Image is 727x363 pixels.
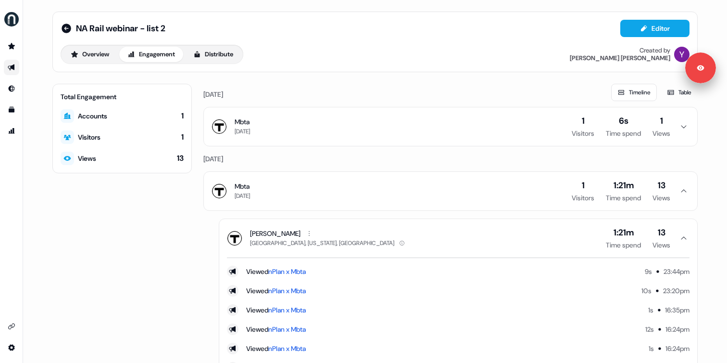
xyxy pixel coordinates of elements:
[63,47,117,62] button: Overview
[652,129,670,138] div: Views
[76,23,165,34] span: NA Rail webinar - list 2
[652,240,670,250] div: Views
[268,286,306,295] a: nPlan x Mbta
[614,227,634,238] div: 1:21m
[250,229,301,238] div: [PERSON_NAME]
[4,60,19,75] a: Go to outbound experience
[61,92,184,102] div: Total Engagement
[4,39,19,54] a: Go to prospects
[4,102,19,117] a: Go to templates
[606,240,641,250] div: Time spend
[572,129,594,138] div: Visitors
[660,115,663,127] div: 1
[246,344,306,353] div: Viewed
[664,267,689,276] div: 23:44pm
[582,115,585,127] div: 1
[570,54,670,62] div: [PERSON_NAME] [PERSON_NAME]
[619,115,628,127] div: 6s
[78,111,107,121] div: Accounts
[4,340,19,355] a: Go to integrations
[246,286,306,296] div: Viewed
[250,238,408,248] div: [GEOGRAPHIC_DATA], [US_STATE], [GEOGRAPHIC_DATA]
[649,344,654,353] div: 1s
[648,305,653,315] div: 1s
[204,107,697,146] button: Mbta[DATE]1Visitors6sTime spend1Views
[620,20,689,37] button: Editor
[246,305,306,315] div: Viewed
[4,123,19,139] a: Go to attribution
[620,25,689,35] a: Editor
[645,267,652,276] div: 9s
[78,132,100,142] div: Visitors
[268,306,306,314] a: nPlan x Mbta
[235,191,250,201] div: [DATE]
[663,286,689,296] div: 23:20pm
[674,47,689,62] img: Yuriy
[235,117,250,127] div: Mbta
[268,344,306,353] a: nPlan x Mbta
[645,324,654,334] div: 12s
[204,172,697,210] button: Mbta[DATE]1Visitors1:21mTime spend13Views
[661,84,698,101] button: Table
[246,267,306,276] div: Viewed
[665,344,689,353] div: 16:24pm
[639,47,670,54] div: Created by
[4,319,19,334] a: Go to integrations
[235,127,250,136] div: [DATE]
[658,227,665,238] div: 13
[606,193,641,203] div: Time spend
[572,193,594,203] div: Visitors
[4,81,19,96] a: Go to Inbound
[665,324,689,334] div: 16:24pm
[641,286,652,296] div: 10s
[119,47,183,62] button: Engagement
[181,132,184,143] div: 1
[606,129,641,138] div: Time spend
[78,154,96,163] div: Views
[235,181,250,191] div: Mbta
[268,325,306,334] a: nPlan x Mbta
[611,84,657,101] button: Timeline
[246,324,306,334] div: Viewed
[203,154,698,164] div: [DATE]
[219,219,697,258] button: [PERSON_NAME][GEOGRAPHIC_DATA], [US_STATE], [GEOGRAPHIC_DATA]1:21mTime spend13Views
[614,180,634,191] div: 1:21m
[268,267,306,276] a: nPlan x Mbta
[652,193,670,203] div: Views
[665,305,689,315] div: 16:35pm
[181,111,184,121] div: 1
[185,47,241,62] button: Distribute
[658,180,665,191] div: 13
[177,153,184,164] div: 13
[582,180,585,191] div: 1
